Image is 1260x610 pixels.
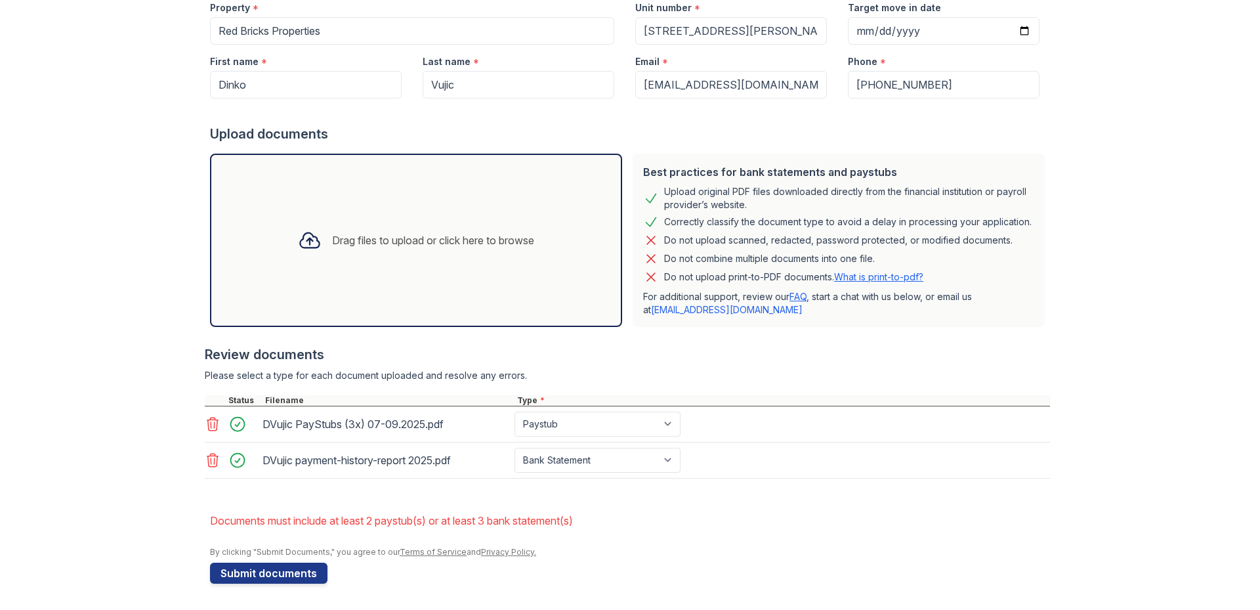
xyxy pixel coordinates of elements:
div: Upload documents [210,125,1050,143]
label: Unit number [635,1,692,14]
p: Do not upload print-to-PDF documents. [664,271,923,284]
div: Review documents [205,345,1050,364]
a: What is print-to-pdf? [834,271,923,282]
div: Upload original PDF files downloaded directly from the financial institution or payroll provider’... [664,185,1034,211]
div: Type [514,395,1050,406]
div: Status [226,395,262,406]
div: Do not upload scanned, redacted, password protected, or modified documents. [664,232,1013,248]
label: Phone [848,55,877,68]
a: Terms of Service [400,547,467,557]
a: [EMAIL_ADDRESS][DOMAIN_NAME] [651,304,803,315]
div: Filename [262,395,514,406]
li: Documents must include at least 2 paystub(s) or at least 3 bank statement(s) [210,508,1050,534]
div: DVujic payment-history-report 2025.pdf [262,450,509,471]
div: Drag files to upload or click here to browse [332,232,534,248]
div: Best practices for bank statements and paystubs [643,164,1034,180]
label: Last name [423,55,471,68]
div: Do not combine multiple documents into one file. [664,251,875,267]
label: Property [210,1,250,14]
label: Email [635,55,660,68]
label: Target move in date [848,1,941,14]
label: First name [210,55,259,68]
div: DVujic PayStubs (3x) 07-09.2025.pdf [262,414,509,435]
div: By clicking "Submit Documents," you agree to our and [210,547,1050,557]
a: FAQ [789,291,807,302]
div: Correctly classify the document type to avoid a delay in processing your application. [664,214,1032,230]
div: Please select a type for each document uploaded and resolve any errors. [205,369,1050,382]
p: For additional support, review our , start a chat with us below, or email us at [643,290,1034,316]
a: Privacy Policy. [481,547,536,557]
button: Submit documents [210,563,327,584]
